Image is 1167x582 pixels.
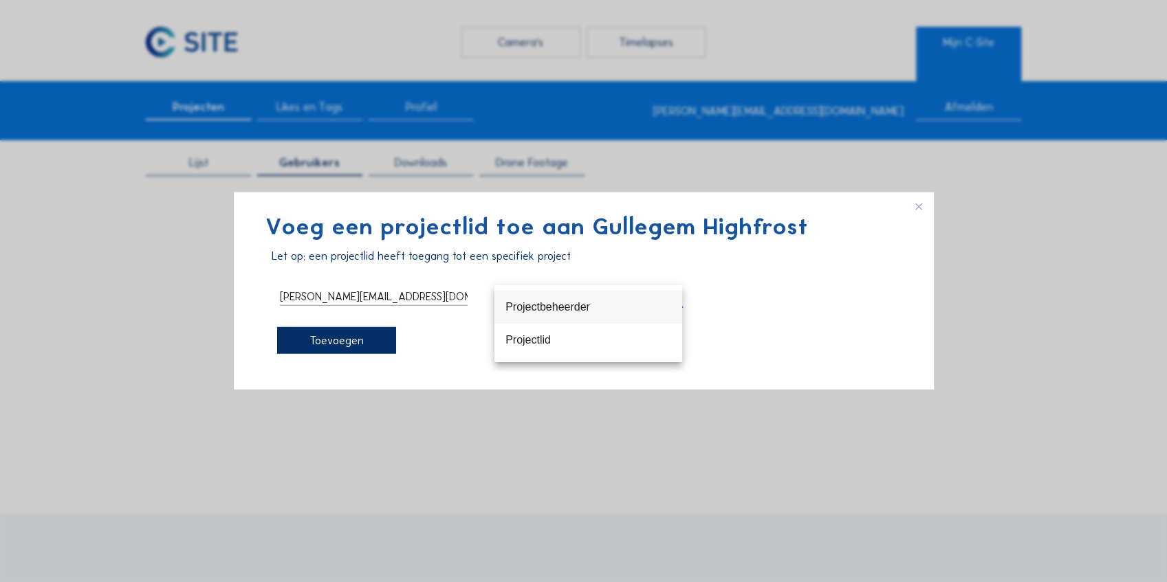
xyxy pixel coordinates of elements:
[505,300,671,313] div: Projectbeheerder
[277,326,396,354] div: Toevoegen
[272,250,896,262] div: Let op: een projectlid heeft toegang tot een specifiek project
[248,207,919,250] div: Voeg een projectlid toe aan Gullegem Highfrost
[280,287,468,304] input: Voer een e-mail adres in
[505,333,671,346] div: Projectlid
